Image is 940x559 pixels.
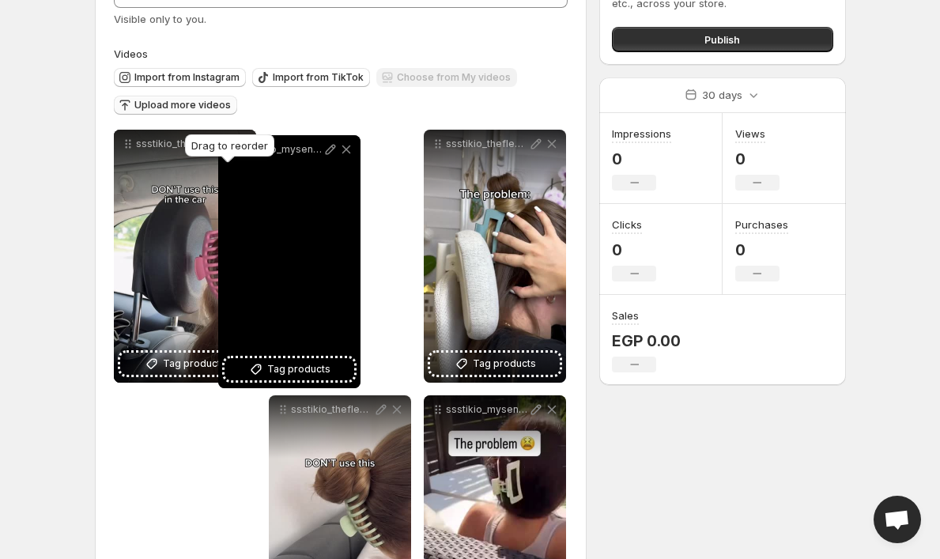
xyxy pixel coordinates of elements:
[225,358,354,380] button: Tag products
[612,240,656,259] p: 0
[612,331,680,350] p: EGP 0.00
[114,13,206,25] span: Visible only to you.
[114,47,148,60] span: Videos
[114,96,237,115] button: Upload more videos
[735,240,788,259] p: 0
[735,149,780,168] p: 0
[136,138,218,150] p: ssstikio_theflexiclip_1758419285826
[704,32,740,47] span: Publish
[430,353,560,375] button: Tag products
[240,143,323,156] p: ssstikio_mysensoclip_1758419148974
[218,135,361,388] div: ssstikio_mysensoclip_1758419148974Tag products
[424,130,566,383] div: ssstikio_theflexiclip_1758419307546Tag products
[735,217,788,232] h3: Purchases
[114,68,246,87] button: Import from Instagram
[612,217,642,232] h3: Clicks
[114,130,256,383] div: ssstikio_theflexiclip_1758419285826Tag products
[120,353,250,375] button: Tag products
[874,496,921,543] div: Open chat
[612,308,639,323] h3: Sales
[612,27,832,52] button: Publish
[446,403,528,416] p: ssstikio_mysensoclip_1758419113133
[473,356,536,372] span: Tag products
[612,149,671,168] p: 0
[291,403,373,416] p: ssstikio_theflexiclip_1758419245780
[612,126,671,142] h3: Impressions
[134,71,240,84] span: Import from Instagram
[702,87,742,103] p: 30 days
[252,68,370,87] button: Import from TikTok
[446,138,528,150] p: ssstikio_theflexiclip_1758419307546
[163,356,226,372] span: Tag products
[273,71,364,84] span: Import from TikTok
[267,361,330,377] span: Tag products
[735,126,765,142] h3: Views
[134,99,231,111] span: Upload more videos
